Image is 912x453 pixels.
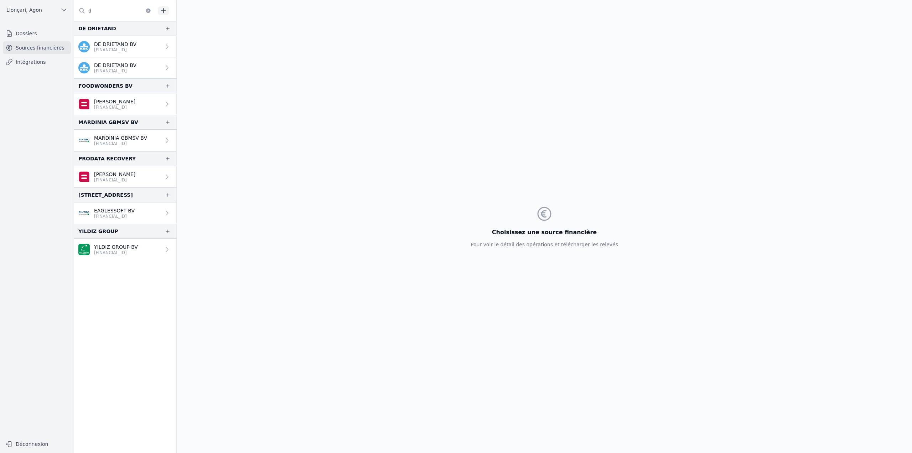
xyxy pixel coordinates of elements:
[78,244,90,255] img: BNP_BE_BUSINESS_GEBABEBB.png
[78,41,90,52] img: kbc.png
[74,130,176,151] a: MARDINIA GBMSV BV [FINANCIAL_ID]
[471,241,618,248] p: Pour voir le détail des opérations et télécharger les relevés
[78,171,90,182] img: belfius-1.png
[94,243,138,251] p: YILDIZ GROUP BV
[94,134,147,141] p: MARDINIA GBMSV BV
[3,4,71,16] button: Llonçari, Agon
[94,62,136,69] p: DE DRIETAND BV
[94,41,136,48] p: DE DRIETAND BV
[74,36,176,57] a: DE DRIETAND BV [FINANCIAL_ID]
[74,239,176,260] a: YILDIZ GROUP BV [FINANCIAL_ID]
[78,82,133,90] div: FOODWONDERS BV
[6,6,42,14] span: Llonçari, Agon
[94,141,147,146] p: [FINANCIAL_ID]
[94,213,135,219] p: [FINANCIAL_ID]
[78,227,118,236] div: YILDIZ GROUP
[94,98,135,105] p: [PERSON_NAME]
[78,24,116,33] div: DE DRIETAND
[78,154,136,163] div: PRODATA RECOVERY
[74,166,176,187] a: [PERSON_NAME] [FINANCIAL_ID]
[94,177,135,183] p: [FINANCIAL_ID]
[78,135,90,146] img: FINTRO_BE_BUSINESS_GEBABEBB.png
[78,62,90,73] img: kbc.png
[94,68,136,74] p: [FINANCIAL_ID]
[94,250,138,256] p: [FINANCIAL_ID]
[3,56,71,68] a: Intégrations
[94,207,135,214] p: EAGLESSOFT BV
[94,47,136,53] p: [FINANCIAL_ID]
[3,438,71,450] button: Déconnexion
[78,118,138,127] div: MARDINIA GBMSV BV
[94,104,135,110] p: [FINANCIAL_ID]
[74,4,155,17] input: Filtrer par dossier...
[3,41,71,54] a: Sources financières
[74,57,176,78] a: DE DRIETAND BV [FINANCIAL_ID]
[78,207,90,219] img: FINTRO_BE_BUSINESS_GEBABEBB.png
[78,191,133,199] div: [STREET_ADDRESS]
[74,202,176,224] a: EAGLESSOFT BV [FINANCIAL_ID]
[78,98,90,110] img: belfius-1.png
[471,228,618,237] h3: Choisissez une source financière
[94,171,135,178] p: [PERSON_NAME]
[3,27,71,40] a: Dossiers
[74,93,176,115] a: [PERSON_NAME] [FINANCIAL_ID]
